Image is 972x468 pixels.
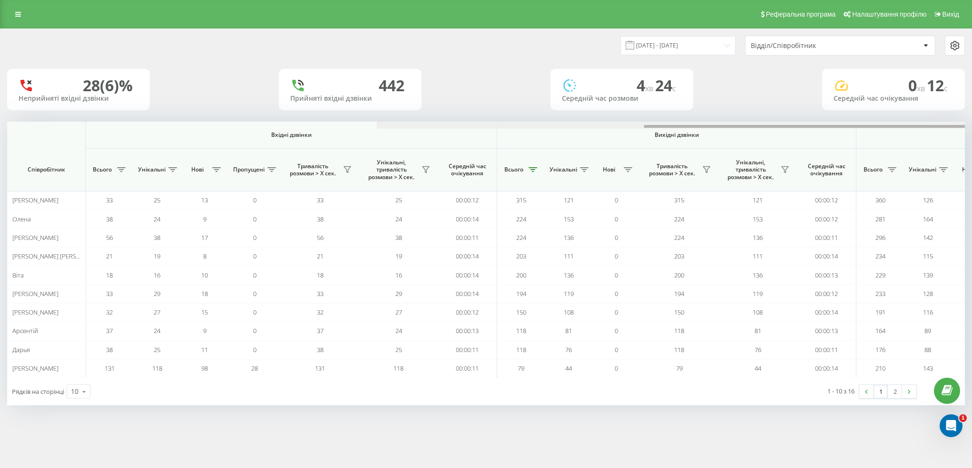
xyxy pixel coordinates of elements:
span: 0 [615,345,618,354]
span: 25 [395,196,402,204]
span: 0 [253,215,256,223]
td: 00:00:14 [797,303,856,322]
span: 24 [395,215,402,223]
span: 0 [253,196,256,204]
span: 118 [516,345,526,354]
span: 17 [201,233,208,242]
span: Унікальні, тривалість розмови > Х сек. [723,159,778,181]
span: 44 [755,364,761,372]
span: 0 [615,215,618,223]
span: Унікальні [550,166,577,173]
span: 33 [106,196,113,204]
span: 25 [395,345,402,354]
span: Налаштування профілю [852,10,926,18]
span: 12 [927,75,948,96]
span: Рядків на сторінці [12,387,64,396]
span: 194 [674,289,684,298]
span: 9 [203,215,206,223]
span: 224 [516,233,526,242]
span: 194 [516,289,526,298]
span: 315 [516,196,526,204]
span: Унікальні [138,166,166,173]
span: 9 [203,326,206,335]
span: 0 [615,326,618,335]
span: Вихід [943,10,959,18]
span: 0 [615,289,618,298]
span: 33 [317,289,324,298]
span: 0 [615,308,618,316]
span: 111 [564,252,574,260]
td: 00:00:13 [438,322,497,340]
span: 32 [106,308,113,316]
span: 79 [518,364,524,372]
span: Віта [12,271,24,279]
span: 0 [615,196,618,204]
span: 131 [315,364,325,372]
span: 136 [753,271,763,279]
span: 139 [923,271,933,279]
span: 4 [637,75,655,96]
span: [PERSON_NAME] [12,233,59,242]
span: 119 [564,289,574,298]
td: 00:00:12 [797,191,856,210]
span: [PERSON_NAME] [12,308,59,316]
td: 00:00:14 [438,210,497,228]
td: 00:00:14 [438,285,497,303]
span: c [672,83,676,94]
div: Середній час очікування [834,95,953,103]
span: 79 [676,364,683,372]
span: Реферальна програма [766,10,836,18]
div: 10 [71,387,79,396]
span: Тривалість розмови > Х сек. [645,162,699,177]
span: Олена [12,215,31,223]
span: 119 [753,289,763,298]
span: 118 [674,345,684,354]
span: 164 [875,326,885,335]
span: 24 [395,326,402,335]
span: 111 [753,252,763,260]
span: Унікальні, тривалість розмови > Х сек. [364,159,419,181]
iframe: Intercom live chat [940,414,962,437]
span: 121 [564,196,574,204]
span: 0 [615,271,618,279]
td: 00:00:13 [797,266,856,284]
span: 24 [655,75,676,96]
span: 108 [753,308,763,316]
span: 19 [395,252,402,260]
span: 1 [959,414,967,422]
span: 38 [106,345,113,354]
td: 00:00:11 [438,341,497,359]
span: 153 [753,215,763,223]
span: Нові [186,166,209,173]
span: 29 [395,289,402,298]
span: 56 [106,233,113,242]
div: 28 (6)% [83,76,133,95]
span: 210 [875,364,885,372]
div: 442 [379,76,404,95]
span: 233 [875,289,885,298]
span: 29 [154,289,160,298]
span: 118 [674,326,684,335]
span: 89 [924,326,931,335]
span: 25 [154,196,160,204]
span: 200 [674,271,684,279]
span: 153 [564,215,574,223]
span: 25 [154,345,160,354]
span: 81 [755,326,761,335]
span: 38 [317,215,324,223]
td: 00:00:12 [797,285,856,303]
span: 32 [317,308,324,316]
span: 224 [516,215,526,223]
span: 33 [106,289,113,298]
span: 38 [317,345,324,354]
span: 0 [615,252,618,260]
span: Пропущені [233,166,265,173]
span: 24 [154,326,160,335]
span: Тривалість розмови > Х сек. [285,162,340,177]
td: 00:00:14 [438,247,497,266]
td: 00:00:14 [797,247,856,266]
span: 108 [564,308,574,316]
span: 11 [201,345,208,354]
span: Співробітник [15,166,77,173]
span: Всього [90,166,114,173]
